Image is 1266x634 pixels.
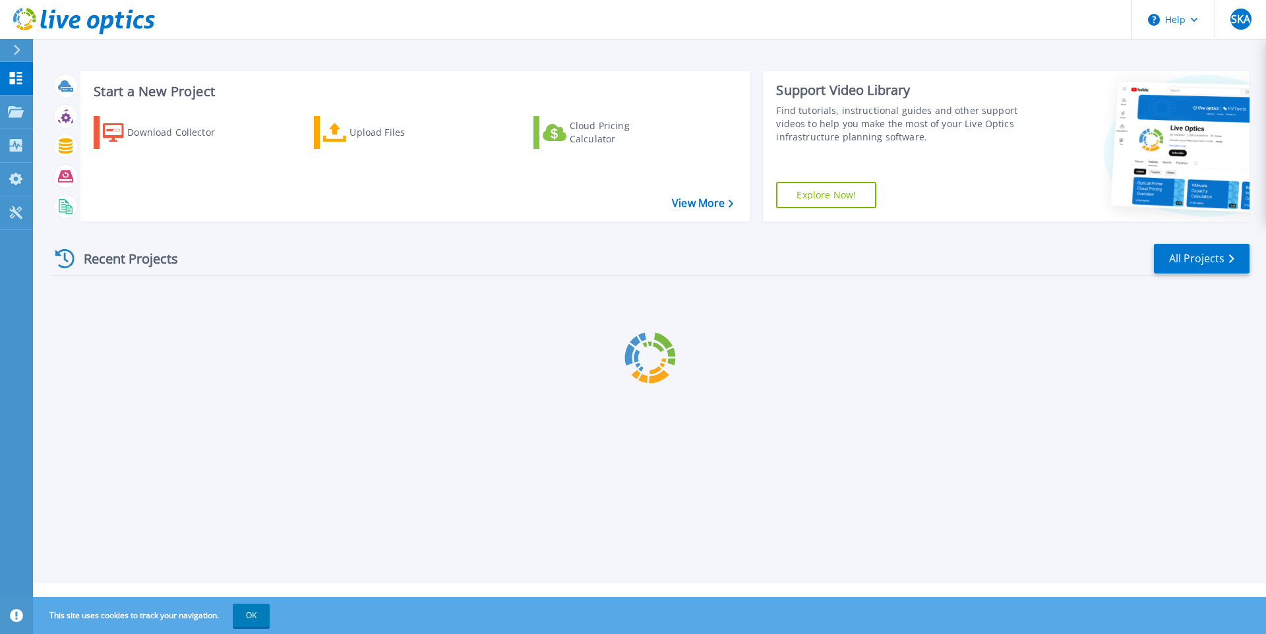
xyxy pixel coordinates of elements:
h3: Start a New Project [94,84,733,99]
a: Download Collector [94,116,241,149]
div: Download Collector [127,119,233,146]
span: SKA [1231,14,1250,24]
button: OK [233,604,270,627]
a: View More [672,197,733,210]
a: Explore Now! [776,182,876,208]
a: Upload Files [314,116,461,149]
span: This site uses cookies to track your navigation. [36,604,270,627]
div: Upload Files [349,119,455,146]
a: Cloud Pricing Calculator [533,116,680,149]
a: All Projects [1154,244,1250,274]
div: Cloud Pricing Calculator [570,119,675,146]
div: Recent Projects [51,243,196,275]
div: Support Video Library [776,82,1024,99]
div: Find tutorials, instructional guides and other support videos to help you make the most of your L... [776,104,1024,144]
